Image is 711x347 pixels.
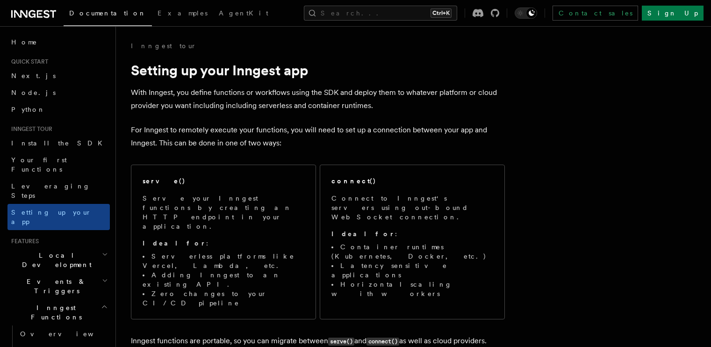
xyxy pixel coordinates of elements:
button: Toggle dark mode [515,7,537,19]
a: Contact sales [553,6,638,21]
p: : [143,239,304,248]
a: Documentation [64,3,152,26]
li: Horizontal scaling with workers [331,280,493,298]
span: Documentation [69,9,146,17]
code: connect() [366,338,399,346]
li: Adding Inngest to an existing API. [143,270,304,289]
a: Node.js [7,84,110,101]
span: Install the SDK [11,139,108,147]
span: Quick start [7,58,48,65]
code: serve() [328,338,354,346]
strong: Ideal for [143,239,206,247]
span: Node.js [11,89,56,96]
a: Home [7,34,110,51]
p: For Inngest to remotely execute your functions, you will need to set up a connection between your... [131,123,505,150]
p: With Inngest, you define functions or workflows using the SDK and deploy them to whatever platfor... [131,86,505,112]
li: Serverless platforms like Vercel, Lambda, etc. [143,252,304,270]
h2: connect() [331,176,376,186]
a: Leveraging Steps [7,178,110,204]
a: Your first Functions [7,152,110,178]
a: connect()Connect to Inngest's servers using out-bound WebSocket connection.Ideal for:Container ru... [320,165,505,319]
a: Overview [16,325,110,342]
span: Examples [158,9,208,17]
strong: Ideal for [331,230,395,238]
h1: Setting up your Inngest app [131,62,505,79]
button: Search...Ctrl+K [304,6,457,21]
p: Connect to Inngest's servers using out-bound WebSocket connection. [331,194,493,222]
span: Overview [20,330,116,338]
span: Setting up your app [11,209,92,225]
h2: serve() [143,176,186,186]
span: Events & Triggers [7,277,102,296]
button: Inngest Functions [7,299,110,325]
a: Sign Up [642,6,704,21]
span: Inngest tour [7,125,52,133]
span: Features [7,238,39,245]
li: Zero changes to your CI/CD pipeline [143,289,304,308]
a: serve()Serve your Inngest functions by creating an HTTP endpoint in your application.Ideal for:Se... [131,165,316,319]
span: Leveraging Steps [11,182,90,199]
a: Next.js [7,67,110,84]
a: Examples [152,3,213,25]
p: Serve your Inngest functions by creating an HTTP endpoint in your application. [143,194,304,231]
a: Inngest tour [131,41,196,51]
a: Install the SDK [7,135,110,152]
span: Local Development [7,251,102,269]
button: Events & Triggers [7,273,110,299]
span: Your first Functions [11,156,67,173]
span: AgentKit [219,9,268,17]
a: AgentKit [213,3,274,25]
li: Container runtimes (Kubernetes, Docker, etc.) [331,242,493,261]
p: : [331,229,493,239]
span: Next.js [11,72,56,80]
kbd: Ctrl+K [431,8,452,18]
button: Local Development [7,247,110,273]
a: Python [7,101,110,118]
span: Python [11,106,45,113]
a: Setting up your app [7,204,110,230]
span: Inngest Functions [7,303,101,322]
li: Latency sensitive applications [331,261,493,280]
span: Home [11,37,37,47]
